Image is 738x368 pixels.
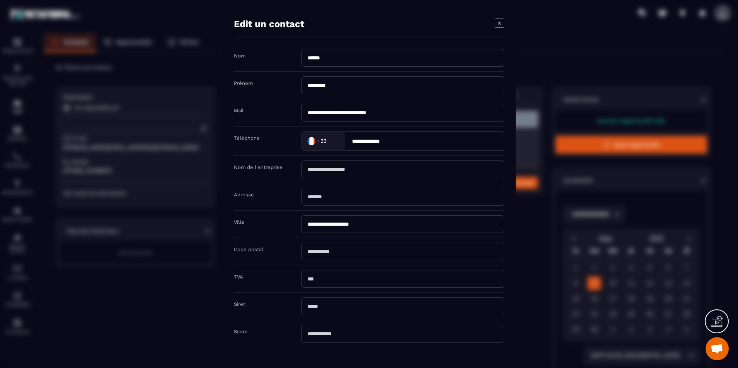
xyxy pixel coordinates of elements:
[317,137,327,145] span: +33
[234,164,283,170] label: Nom de l'entreprise
[234,53,245,59] label: Nom
[328,135,338,147] input: Search for option
[234,246,263,252] label: Code postal
[234,301,245,307] label: Siret
[234,274,243,280] label: TVA
[706,337,729,360] div: Ouvrir le chat
[234,329,248,334] label: Score
[234,192,254,198] label: Adresse
[234,80,253,86] label: Prénom
[234,135,260,141] label: Téléphone
[304,133,319,149] img: Country Flag
[301,131,346,151] div: Search for option
[234,219,244,225] label: Ville
[234,108,244,113] label: Mail
[234,19,304,29] h4: Edit un contact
